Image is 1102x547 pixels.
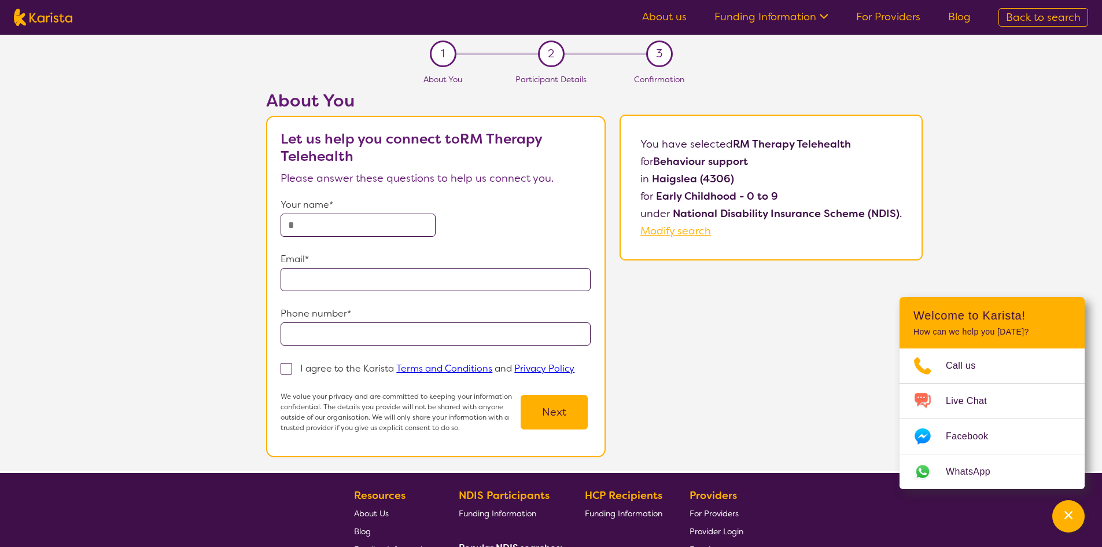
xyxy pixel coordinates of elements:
[998,8,1088,27] a: Back to search
[281,391,518,433] p: We value your privacy and are committed to keeping your information confidential. The details you...
[459,489,550,502] b: NDIS Participants
[300,362,574,375] p: I agree to the Karista and
[656,45,662,63] span: 3
[690,489,737,502] b: Providers
[690,508,739,519] span: For Providers
[281,130,542,166] b: Let us help you connect to RM Therapy Telehealth
[585,489,662,502] b: HCP Recipients
[948,10,971,24] a: Blog
[266,90,606,111] h2: About You
[1006,10,1081,24] span: Back to search
[946,428,1002,445] span: Facebook
[640,135,902,240] p: You have selected
[548,45,554,63] span: 2
[1052,500,1085,533] button: Channel Menu
[354,489,406,502] b: Resources
[946,392,1001,410] span: Live Chat
[690,522,743,540] a: Provider Login
[653,155,748,168] b: Behaviour support
[690,526,743,537] span: Provider Login
[690,504,743,522] a: For Providers
[281,251,591,268] p: Email*
[281,170,591,187] p: Please answer these questions to help us connect you.
[913,327,1071,337] p: How can we help you [DATE]?
[640,224,711,238] a: Modify search
[900,454,1085,489] a: Web link opens in a new tab.
[673,207,900,221] b: National Disability Insurance Scheme (NDIS)
[441,45,445,63] span: 1
[514,362,574,375] a: Privacy Policy
[354,526,371,537] span: Blog
[856,10,920,24] a: For Providers
[900,297,1085,489] div: Channel Menu
[515,74,587,85] span: Participant Details
[634,74,684,85] span: Confirmation
[652,172,734,186] b: Haigslea (4306)
[585,504,662,522] a: Funding Information
[396,362,492,375] a: Terms and Conditions
[640,170,902,188] p: in
[642,10,687,24] a: About us
[459,508,536,519] span: Funding Information
[354,508,389,519] span: About Us
[521,395,588,429] button: Next
[900,348,1085,489] ul: Choose channel
[913,309,1071,322] h2: Welcome to Karista!
[585,508,662,519] span: Funding Information
[459,504,558,522] a: Funding Information
[281,196,591,214] p: Your name*
[281,305,591,322] p: Phone number*
[354,522,432,540] a: Blog
[354,504,432,522] a: About Us
[946,463,1004,480] span: WhatsApp
[640,153,902,170] p: for
[946,357,990,375] span: Call us
[640,188,902,205] p: for
[640,205,902,222] p: under .
[656,189,778,203] b: Early Childhood - 0 to 9
[714,10,828,24] a: Funding Information
[733,137,851,151] b: RM Therapy Telehealth
[14,9,72,26] img: Karista logo
[423,74,462,85] span: About You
